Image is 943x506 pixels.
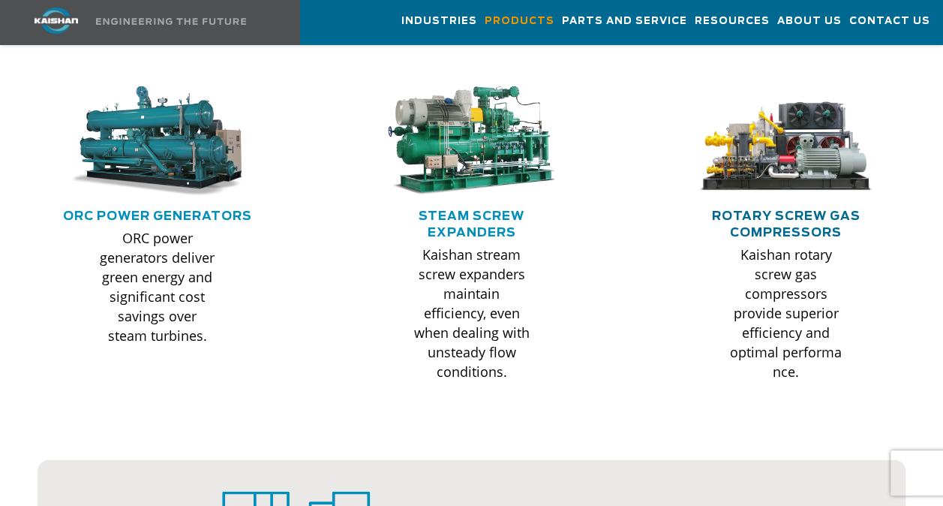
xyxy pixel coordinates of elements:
p: ORC power generators deliver green energy and significant cost savings over steam turbines. [99,227,215,345]
a: Products [485,1,554,41]
img: machine [698,86,874,196]
img: Engineering the future [96,18,246,25]
img: machine [69,86,245,196]
img: machine [383,86,560,196]
a: Resources [695,1,770,41]
a: Contact Us [849,1,930,41]
p: Kaishan stream screw expanders maintain efficiency, even when dealing with unsteady flow conditions. [413,244,530,381]
a: Parts and Service [562,1,687,41]
a: Steam Screw Expanders [419,209,524,238]
p: Kaishan rotary screw gas compressors provide superior efficiency and optimal performance. [728,244,844,381]
span: Resources [695,13,770,30]
a: ORC Power Generators [62,209,251,221]
a: About Us [777,1,842,41]
span: Industries [401,13,477,30]
a: Rotary Screw Gas Compressors [711,209,860,238]
span: About Us [777,13,842,30]
span: Parts and Service [562,13,687,30]
span: Products [485,13,554,30]
a: Industries [401,1,477,41]
span: Contact Us [849,13,930,30]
